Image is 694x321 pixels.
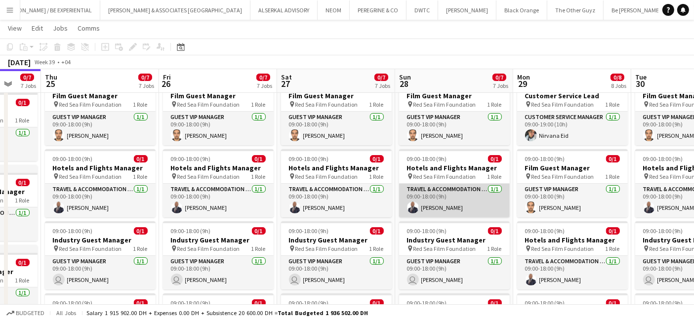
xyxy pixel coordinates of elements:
div: 09:00-18:00 (9h)0/1Hotels and Flights Manager Red Sea Film Foundation1 RoleTravel & Accommodation... [517,221,628,289]
app-job-card: 09:00-18:00 (9h)0/1Film Guest Manager Red Sea Film Foundation1 RoleGuest VIP Manager1/109:00-18:0... [163,77,274,145]
span: Mon [517,73,530,81]
span: Red Sea Film Foundation [413,173,476,180]
span: 0/1 [370,299,384,307]
div: 09:00-18:00 (9h)0/1Hotels and Flights Manager Red Sea Film Foundation1 RoleTravel & Accommodation... [45,149,156,217]
span: Tue [635,73,647,81]
span: Jobs [53,24,68,33]
span: 1 Role [15,117,30,124]
span: 1 Role [606,101,620,108]
span: 09:00-18:00 (9h) [171,299,211,307]
span: 0/1 [16,179,30,186]
app-card-role: Travel & Accommodation Manager1/109:00-18:00 (9h)[PERSON_NAME] [45,184,156,217]
span: Red Sea Film Foundation [59,173,122,180]
span: 09:00-18:00 (9h) [53,227,93,235]
span: 28 [398,78,411,89]
app-job-card: 09:00-18:00 (9h)0/1Film Guest Manager Red Sea Film Foundation1 RoleGuest VIP Manager1/109:00-18:0... [517,149,628,217]
span: 0/1 [134,299,148,307]
app-card-role: Guest VIP Manager1/109:00-18:00 (9h) [PERSON_NAME] [45,256,156,289]
span: 0/1 [252,155,266,162]
span: 0/1 [252,227,266,235]
div: 09:00-18:00 (9h)0/1Industry Guest Manager Red Sea Film Foundation1 RoleGuest VIP Manager1/109:00-... [281,221,392,289]
span: 0/1 [16,259,30,266]
span: 09:00-18:00 (9h) [289,155,329,162]
app-job-card: 09:00-18:00 (9h)0/1Hotels and Flights Manager Red Sea Film Foundation1 RoleTravel & Accommodation... [399,149,510,217]
span: Red Sea Film Foundation [295,245,358,252]
app-card-role: Guest VIP Manager1/109:00-18:00 (9h)[PERSON_NAME] [163,112,274,145]
div: [DATE] [8,57,31,67]
div: Salary 1 915 902.00 DH + Expenses 0.00 DH + Subsistence 20 600.00 DH = [86,309,368,317]
button: The Other Guyz [547,0,604,20]
h3: Hotels and Flights Manager [399,163,510,172]
span: 09:00-18:00 (9h) [53,299,93,307]
span: 09:00-18:00 (9h) [289,299,329,307]
span: 09:00-18:00 (9h) [407,299,447,307]
app-job-card: 09:00-18:00 (9h)0/1Industry Guest Manager Red Sea Film Foundation1 RoleGuest VIP Manager1/109:00-... [163,221,274,289]
span: 1 Role [369,173,384,180]
h3: Industry Guest Manager [45,236,156,244]
span: 27 [280,78,292,89]
div: 09:00-18:00 (9h)0/1Hotels and Flights Manager Red Sea Film Foundation1 RoleTravel & Accommodation... [163,149,274,217]
app-card-role: Guest VIP Manager1/109:00-18:00 (9h)[PERSON_NAME] [281,112,392,145]
span: 0/7 [374,74,388,81]
h3: Film Guest Manager [45,91,156,100]
span: Red Sea Film Foundation [413,101,476,108]
span: Budgeted [16,310,44,317]
span: 09:00-18:00 (9h) [643,155,683,162]
span: 1 Role [488,245,502,252]
app-card-role: Customer Service Manager1/109:00-19:00 (10h)Nirvana Eid [517,112,628,145]
div: 7 Jobs [139,82,154,89]
app-card-role: Guest VIP Manager1/109:00-18:00 (9h)[PERSON_NAME] [399,112,510,145]
h3: Hotels and Flights Manager [281,163,392,172]
span: 30 [634,78,647,89]
span: Week 39 [33,58,57,66]
span: Red Sea Film Foundation [413,245,476,252]
span: 1 Role [488,173,502,180]
span: 0/1 [606,155,620,162]
span: Comms [78,24,100,33]
span: 1 Role [606,245,620,252]
span: Red Sea Film Foundation [59,101,122,108]
span: 0/1 [488,299,502,307]
span: 1 Role [251,245,266,252]
button: [PERSON_NAME] [438,0,496,20]
app-card-role: Guest VIP Manager1/109:00-18:00 (9h) [PERSON_NAME] [399,256,510,289]
div: 7 Jobs [375,82,390,89]
h3: Customer Service Lead [517,91,628,100]
span: 1 Role [369,101,384,108]
a: Comms [74,22,104,35]
span: 1 Role [251,173,266,180]
div: +04 [61,58,71,66]
h3: Hotels and Flights Manager [163,163,274,172]
button: ALSERKAL ADVISORY [250,0,318,20]
span: Red Sea Film Foundation [295,173,358,180]
app-card-role: Travel & Accommodation Manager1/109:00-18:00 (9h)[PERSON_NAME] [399,184,510,217]
button: Be [PERSON_NAME] [604,0,669,20]
h3: Hotels and Flights Manager [517,236,628,244]
span: Red Sea Film Foundation [177,101,240,108]
span: 1 Role [15,197,30,204]
span: 09:00-18:00 (9h) [525,299,565,307]
app-card-role: Travel & Accommodation Manager1/109:00-18:00 (9h)[PERSON_NAME] [517,256,628,289]
app-card-role: Guest VIP Manager1/109:00-18:00 (9h)[PERSON_NAME] [45,112,156,145]
div: 09:00-18:00 (9h)0/1Hotels and Flights Manager Red Sea Film Foundation1 RoleTravel & Accommodation... [281,149,392,217]
span: 26 [162,78,171,89]
span: 1 Role [15,277,30,284]
button: Budgeted [5,308,46,319]
h3: Hotels and Flights Manager [45,163,156,172]
span: 0/7 [20,74,34,81]
span: 0/7 [138,74,152,81]
a: View [4,22,26,35]
div: 09:00-18:00 (9h)0/1Industry Guest Manager Red Sea Film Foundation1 RoleGuest VIP Manager1/109:00-... [399,221,510,289]
div: 7 Jobs [493,82,508,89]
a: Edit [28,22,47,35]
span: 0/7 [492,74,506,81]
app-job-card: 09:00-19:00 (10h)0/1Customer Service Lead Red Sea Film Foundation1 RoleCustomer Service Manager1/... [517,77,628,145]
span: 1 Role [369,245,384,252]
div: 7 Jobs [257,82,272,89]
app-job-card: 09:00-18:00 (9h)0/1Film Guest Manager Red Sea Film Foundation1 RoleGuest VIP Manager1/109:00-18:0... [45,77,156,145]
span: 09:00-18:00 (9h) [289,227,329,235]
button: Black Orange [496,0,547,20]
span: 0/1 [252,299,266,307]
